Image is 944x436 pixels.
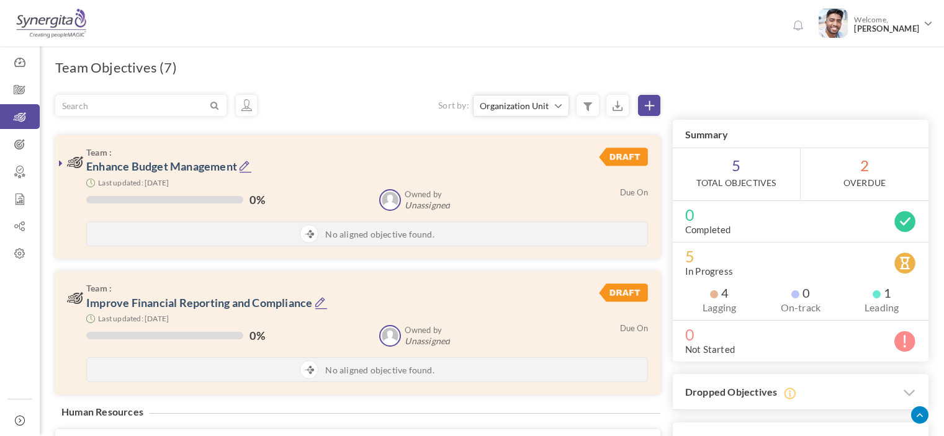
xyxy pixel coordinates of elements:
img: DraftStatus.svg [599,283,647,302]
span: 0 [791,287,810,299]
label: Sort by: [438,99,469,112]
a: Photo Welcome,[PERSON_NAME] [814,4,938,40]
small: Due On [620,323,648,333]
span: Unassigned [405,200,450,210]
h3: Summary [673,120,928,148]
label: Leading [847,301,916,314]
span: Organization Unit [480,100,553,112]
a: Objectives assigned to me [236,95,257,116]
a: Improve Financial Reporting and Compliance [86,296,312,309]
span: Welcome, [848,9,922,40]
b: Team : [86,283,112,293]
label: 0% [249,329,264,342]
span: 0 [685,328,916,340]
a: Notifications [788,16,807,36]
h4: Human Resources [55,406,150,417]
span: 0 [685,208,916,221]
input: Search [56,96,208,115]
b: Owned by [405,189,442,199]
a: Create Objective [638,95,660,116]
span: No aligned objective found. [325,228,434,241]
a: Enhance Budget Management [86,159,237,173]
span: 4 [710,287,729,299]
img: Logo [14,8,88,39]
span: No aligned objective found. [325,364,434,376]
small: Due On [620,187,648,197]
a: Edit Objective [315,296,328,311]
label: On-track [766,301,835,314]
label: Lagging [685,301,754,314]
img: Photo [819,9,848,38]
img: DraftStatus.svg [599,148,647,166]
span: 5 [673,148,800,200]
h1: Team Objectives (7) [55,59,177,76]
label: Completed [685,223,731,236]
b: Owned by [405,325,442,335]
label: 0% [249,194,264,206]
label: OverDue [843,177,886,189]
span: 5 [685,250,916,262]
small: Last updated: [DATE] [98,178,169,187]
label: Not Started [685,343,735,355]
small: Export [606,95,629,116]
span: Unassigned [405,336,450,346]
h3: Dropped Objectives [673,374,928,411]
label: Total Objectives [696,177,776,189]
label: In Progress [685,265,733,277]
span: [PERSON_NAME] [854,24,919,33]
button: Organization Unit [473,95,569,117]
span: 2 [801,148,928,200]
span: 1 [873,287,891,299]
i: Filter [583,101,592,112]
small: Last updated: [DATE] [98,314,169,323]
a: Edit Objective [239,159,252,175]
b: Team : [86,147,112,158]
